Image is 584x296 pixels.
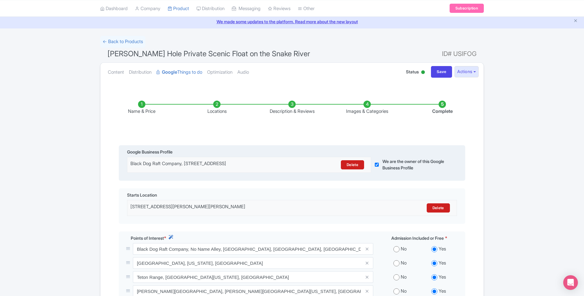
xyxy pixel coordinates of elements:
a: Optimization [207,63,232,82]
label: Yes [439,260,446,267]
div: Open Intercom Messenger [563,275,578,290]
li: Images & Categories [330,101,405,115]
li: Locations [179,101,254,115]
li: Complete [405,101,480,115]
a: Delete [427,203,450,213]
input: Save [431,66,452,78]
a: GoogleThings to do [156,63,202,82]
a: ← Back to Products [100,36,145,48]
strong: Google [162,69,177,76]
span: Status [406,68,419,75]
span: Starts Location [127,192,157,198]
label: We are the owner of this Google Business Profile [382,158,450,171]
label: Yes [439,288,446,295]
button: Close announcement [573,18,578,25]
a: We made some updates to the platform. Read more about the new layout [4,18,580,25]
label: Yes [439,274,446,281]
a: Delete [341,160,364,169]
a: Audio [237,63,249,82]
div: Black Dog Raft Company, [STREET_ADDRESS] [130,160,308,169]
a: Content [108,63,124,82]
span: Admission Included or Free [391,235,444,241]
span: [PERSON_NAME] Hole Private Scenic Float on the Snake River [108,49,310,58]
div: [STREET_ADDRESS][PERSON_NAME][PERSON_NAME] [130,203,373,213]
a: Subscription [450,4,484,13]
li: Name & Price [104,101,179,115]
label: No [401,260,407,267]
span: Google Business Profile [127,149,173,155]
label: No [401,288,407,295]
span: Points of Interest [131,235,164,241]
a: Distribution [129,63,151,82]
label: No [401,246,407,253]
span: ID# USIFOG [442,48,476,60]
button: Actions [454,66,479,77]
label: Yes [439,246,446,253]
label: No [401,274,407,281]
li: Description & Reviews [254,101,330,115]
div: Active [420,68,426,77]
